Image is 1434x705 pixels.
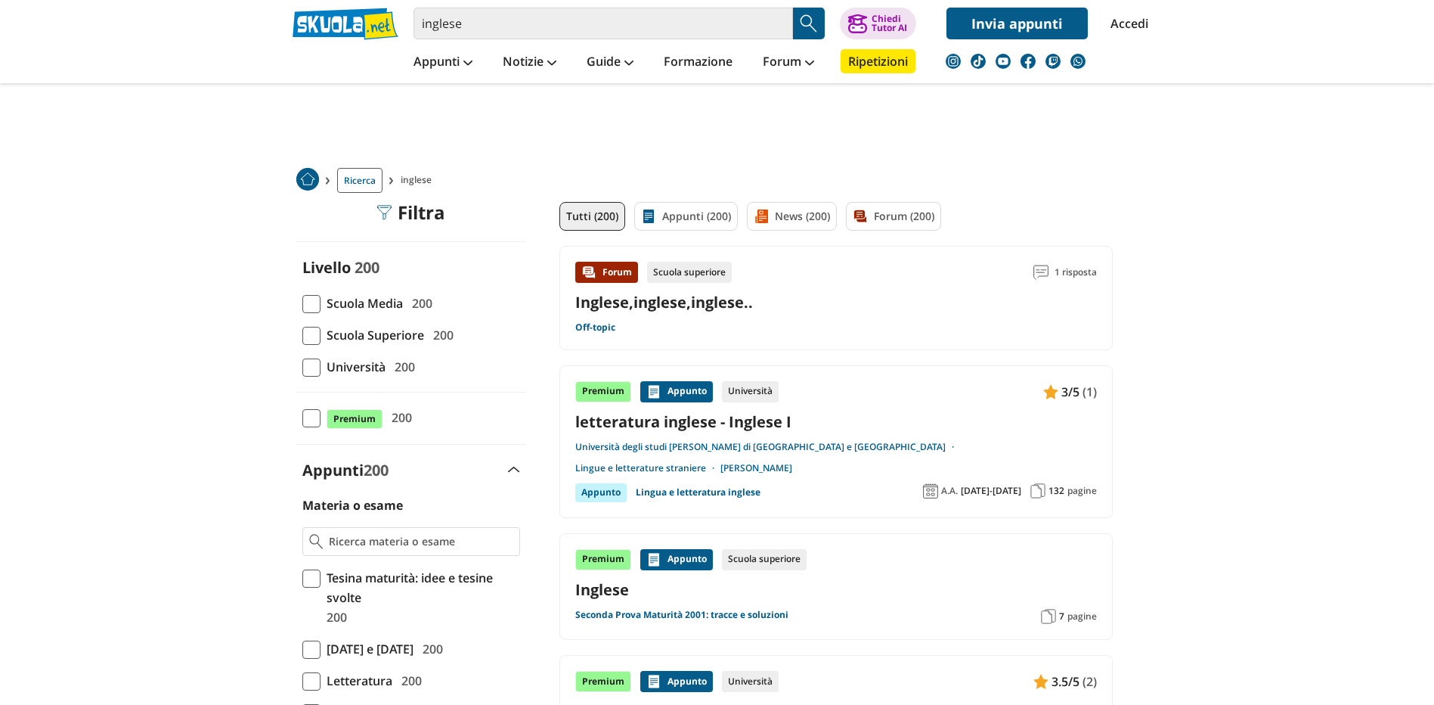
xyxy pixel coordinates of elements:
button: Search Button [793,8,825,39]
a: Off-topic [575,321,615,334]
img: Pagine [1030,483,1045,498]
a: Lingua e letteratura inglese [636,483,760,502]
a: Appunti (200) [634,202,738,231]
span: 200 [389,357,415,377]
input: Cerca appunti, riassunti o versioni [413,8,793,39]
img: Ricerca materia o esame [309,534,324,549]
img: Appunti filtro contenuto [641,209,656,224]
a: Invia appunti [946,8,1088,39]
span: Tesina maturità: idee e tesine svolte [321,568,520,607]
div: Appunto [640,549,713,570]
a: Formazione [660,49,736,76]
span: 1 risposta [1055,262,1097,283]
span: 200 [395,671,422,691]
span: Premium [327,409,383,429]
a: Appunti [410,49,476,76]
a: letteratura inglese - Inglese I [575,412,1097,432]
span: Letteratura [321,671,392,691]
label: Materia o esame [302,497,403,514]
a: Forum (200) [846,202,941,231]
div: Premium [575,671,631,692]
a: Notizie [499,49,560,76]
span: 3.5/5 [1051,672,1079,691]
span: 200 [364,460,389,480]
span: Scuola Media [321,293,403,313]
div: Appunto [575,483,627,502]
span: Università [321,357,386,377]
span: A.A. [941,485,958,497]
span: 7 [1059,610,1064,623]
img: Appunti contenuto [646,674,661,689]
img: Appunti contenuto [646,552,661,567]
div: Appunto [640,381,713,402]
span: [DATE]-[DATE] [961,485,1021,497]
div: Appunto [640,671,713,692]
a: Lingue e letterature straniere [575,462,720,474]
img: Forum filtro contenuto [853,209,868,224]
div: Università [722,381,779,402]
div: Scuola superiore [722,549,807,570]
input: Ricerca materia o esame [329,534,513,549]
img: Appunti contenuto [1043,384,1058,399]
a: Ripetizioni [841,49,915,73]
span: inglese [401,168,438,193]
span: 200 [321,607,347,627]
img: twitch [1045,54,1061,69]
div: Chiedi Tutor AI [872,14,907,33]
a: Forum [759,49,818,76]
img: Anno accademico [923,483,938,498]
span: (1) [1082,382,1097,402]
span: (2) [1082,672,1097,691]
span: 200 [417,639,443,659]
span: 132 [1048,485,1064,497]
span: 200 [355,257,379,278]
img: youtube [996,54,1011,69]
div: Filtra [376,202,445,223]
a: Seconda Prova Maturità 2001: tracce e soluzioni [575,609,788,621]
a: News (200) [747,202,837,231]
img: facebook [1021,54,1036,69]
img: News filtro contenuto [754,209,769,224]
img: Apri e chiudi sezione [508,467,520,473]
img: Forum contenuto [581,265,596,280]
img: Appunti contenuto [646,384,661,399]
div: Premium [575,381,631,402]
div: Forum [575,262,638,283]
span: pagine [1067,485,1097,497]
img: Filtra filtri mobile [376,205,392,220]
img: Home [296,168,319,191]
img: instagram [946,54,961,69]
span: 200 [406,293,432,313]
img: Pagine [1041,609,1056,624]
a: Inglese [575,579,1097,600]
a: Inglese,inglese,inglese.. [575,292,753,312]
label: Livello [302,257,351,278]
span: Scuola Superiore [321,325,424,345]
a: Ricerca [337,168,383,193]
a: Università degli studi [PERSON_NAME] di [GEOGRAPHIC_DATA] e [GEOGRAPHIC_DATA] [575,441,960,453]
span: 200 [386,408,412,427]
a: Tutti (200) [559,202,625,231]
a: Guide [583,49,637,76]
a: [PERSON_NAME] [720,462,792,474]
img: tiktok [971,54,986,69]
label: Appunti [302,460,389,480]
img: Appunti contenuto [1033,674,1048,689]
button: ChiediTutor AI [840,8,916,39]
span: 3/5 [1061,382,1079,402]
div: Scuola superiore [647,262,732,283]
img: WhatsApp [1070,54,1086,69]
span: 200 [427,325,454,345]
div: Università [722,671,779,692]
a: Home [296,168,319,193]
div: Premium [575,549,631,570]
a: Accedi [1110,8,1142,39]
span: pagine [1067,610,1097,623]
img: Cerca appunti, riassunti o versioni [798,12,820,35]
span: [DATE] e [DATE] [321,639,413,659]
img: Commenti lettura [1033,265,1048,280]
